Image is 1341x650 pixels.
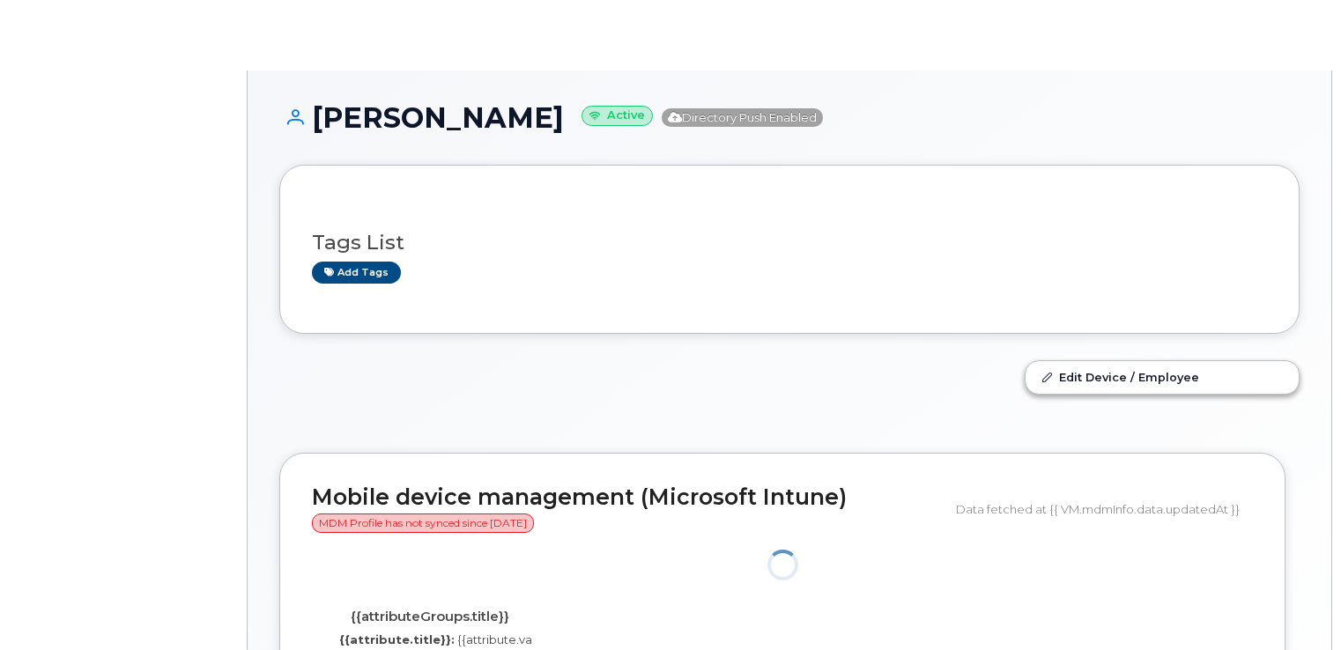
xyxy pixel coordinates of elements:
h3: Tags List [312,232,1267,254]
span: MDM Profile has not synced since [DATE] [312,513,534,533]
h1: [PERSON_NAME] [279,102,1300,133]
h4: {{attributeGroups.title}} [325,609,534,624]
a: Edit Device / Employee [1026,361,1299,393]
span: Directory Push Enabled [662,108,823,127]
h2: Mobile device management (Microsoft Intune) [312,485,943,534]
a: Add tags [312,262,401,284]
label: {{attribute.title}}: [339,632,455,648]
div: Data fetched at {{ VM.mdmInfo.data.updatedAt }} [956,492,1253,526]
small: Active [582,106,653,126]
